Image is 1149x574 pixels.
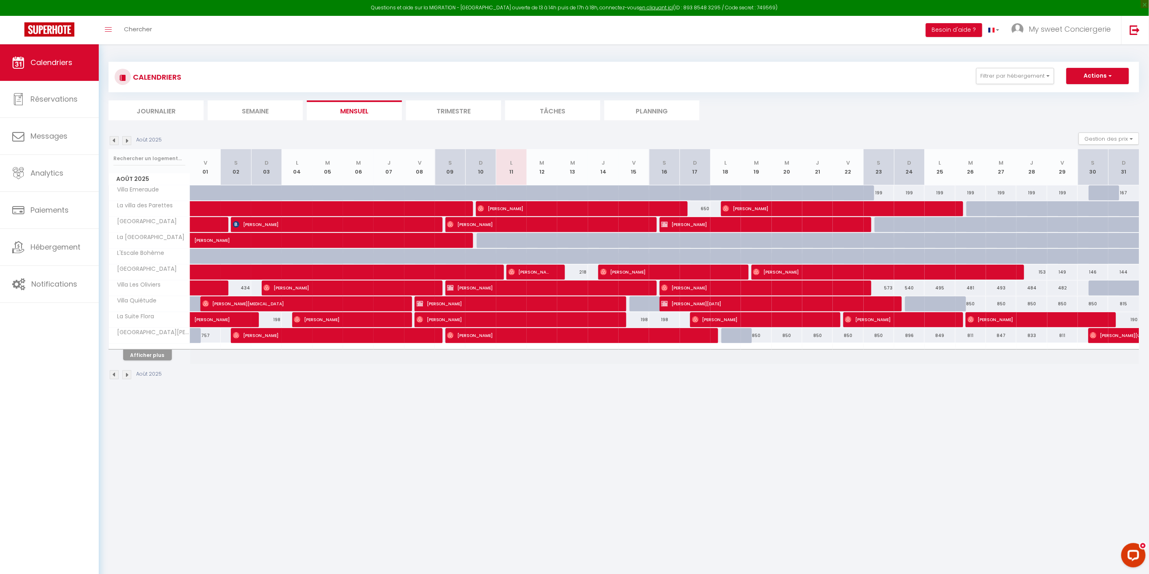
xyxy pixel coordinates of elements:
[877,159,881,167] abbr: S
[1066,68,1129,84] button: Actions
[110,201,175,210] span: La villa des Parettes
[110,296,159,305] span: Villa Quiétude
[435,149,465,185] th: 09
[30,94,78,104] span: Réservations
[251,312,282,327] div: 198
[296,159,298,167] abbr: L
[619,312,649,327] div: 198
[208,100,303,120] li: Semaine
[1108,312,1139,327] div: 190
[1017,328,1047,343] div: 833
[772,328,802,343] div: 850
[663,159,667,167] abbr: S
[723,201,946,216] span: [PERSON_NAME]
[1017,149,1047,185] th: 28
[639,4,673,11] a: en cliquant ici
[30,131,67,141] span: Messages
[194,228,363,244] span: [PERSON_NAME]
[325,159,330,167] abbr: M
[113,151,185,166] input: Rechercher un logement...
[1078,265,1108,280] div: 146
[864,185,894,200] div: 199
[508,264,549,280] span: [PERSON_NAME]
[110,249,167,258] span: L'Escale Bohème
[1012,23,1024,35] img: ...
[136,136,162,144] p: Août 2025
[124,25,152,33] span: Chercher
[1017,296,1047,311] div: 850
[110,265,179,274] span: [GEOGRAPHIC_DATA]
[478,201,671,216] span: [PERSON_NAME]
[649,312,680,327] div: 198
[1017,265,1047,280] div: 153
[110,185,161,194] span: Villa Emeraude
[1108,296,1139,311] div: 815
[908,159,912,167] abbr: D
[1017,280,1047,296] div: 484
[725,159,727,167] abbr: L
[847,159,850,167] abbr: V
[1091,159,1095,167] abbr: S
[894,280,925,296] div: 540
[802,149,833,185] th: 21
[661,280,854,296] span: [PERSON_NAME]
[845,312,947,327] span: [PERSON_NAME]
[110,280,163,289] span: Villa Les Oliviers
[356,159,361,167] abbr: M
[110,217,179,226] span: [GEOGRAPHIC_DATA]
[190,312,221,328] a: [PERSON_NAME]
[190,328,221,343] div: 757
[282,149,312,185] th: 04
[1115,540,1149,574] iframe: LiveChat chat widget
[925,149,955,185] th: 25
[1078,149,1108,185] th: 30
[417,296,610,311] span: [PERSON_NAME]
[754,159,759,167] abbr: M
[294,312,395,327] span: [PERSON_NAME]
[510,159,513,167] abbr: L
[649,149,680,185] th: 16
[387,159,391,167] abbr: J
[1029,24,1111,34] span: My sweet Conciergerie
[190,233,221,248] a: [PERSON_NAME]
[234,159,238,167] abbr: S
[661,296,885,311] span: [PERSON_NAME][DATE]
[1047,328,1078,343] div: 811
[251,149,282,185] th: 03
[894,185,925,200] div: 199
[1108,265,1139,280] div: 144
[864,149,894,185] th: 23
[1078,296,1108,311] div: 850
[925,328,955,343] div: 849
[263,280,426,296] span: [PERSON_NAME]
[976,68,1054,84] button: Filtrer par hébergement
[741,149,771,185] th: 19
[233,217,426,232] span: [PERSON_NAME]
[1047,149,1078,185] th: 29
[710,149,741,185] th: 18
[110,233,187,242] span: La [GEOGRAPHIC_DATA]
[588,149,619,185] th: 14
[1047,265,1078,280] div: 149
[404,149,435,185] th: 08
[619,149,649,185] th: 15
[772,149,802,185] th: 20
[313,149,343,185] th: 05
[1122,159,1126,167] abbr: D
[527,149,557,185] th: 12
[925,280,955,296] div: 495
[604,100,699,120] li: Planning
[557,149,588,185] th: 13
[30,168,63,178] span: Analytics
[406,100,501,120] li: Trimestre
[833,149,863,185] th: 22
[447,280,640,296] span: [PERSON_NAME]
[479,159,483,167] abbr: D
[753,264,1007,280] span: [PERSON_NAME]
[926,23,982,37] button: Besoin d'aide ?
[986,280,1017,296] div: 493
[864,280,894,296] div: 573
[570,159,575,167] abbr: M
[418,159,421,167] abbr: V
